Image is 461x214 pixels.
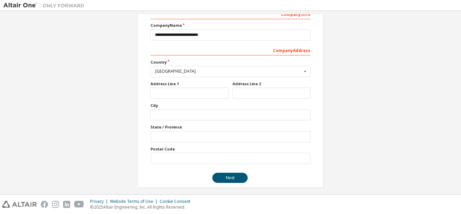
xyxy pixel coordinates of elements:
[110,199,160,204] div: Website Terms of Use
[233,81,310,87] label: Address Line 2
[151,81,228,87] label: Address Line 1
[155,69,302,73] div: [GEOGRAPHIC_DATA]
[74,201,84,208] img: youtube.svg
[151,60,310,65] label: Country
[160,199,194,204] div: Cookie Consent
[212,173,248,183] button: Next
[3,2,88,9] img: Altair One
[151,103,310,108] label: City
[151,23,310,28] label: Company Name
[151,45,310,55] div: Company Address
[151,8,310,19] div: Company Info
[151,124,310,130] label: State / Province
[52,201,59,208] img: instagram.svg
[151,146,310,152] label: Postal Code
[2,201,37,208] img: altair_logo.svg
[63,201,70,208] img: linkedin.svg
[90,199,110,204] div: Privacy
[90,204,194,210] p: © 2025 Altair Engineering, Inc. All Rights Reserved.
[41,201,48,208] img: facebook.svg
